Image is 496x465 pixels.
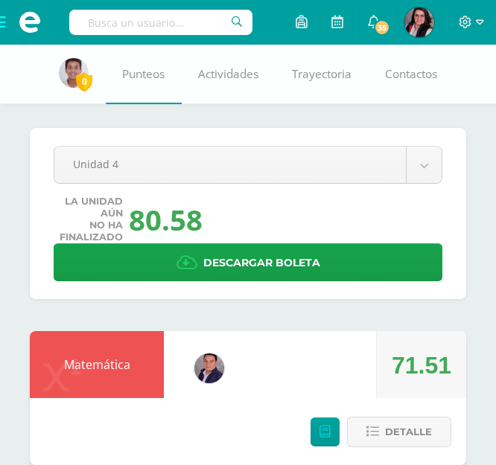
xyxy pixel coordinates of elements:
[64,356,130,373] a: Matemática
[198,66,258,82] span: Actividades
[385,418,432,446] span: Detalle
[106,45,182,104] a: Punteos
[59,58,89,88] img: 4957fe717c88cb1d0589196ff42a1192.png
[129,200,203,239] div: 80.58
[276,45,369,104] a: Trayectoria
[203,245,320,281] span: Descargar boleta
[54,147,442,183] a: Unidad 4
[122,66,165,82] span: Punteos
[69,10,252,35] input: Busca un usuario...
[374,19,390,36] span: 35
[194,353,224,383] img: 817f6a4ff8703f75552d05f09a1abfc5.png
[73,147,387,182] span: Unidad 4
[292,66,352,82] span: Trayectoria
[369,45,454,104] a: Contactos
[404,7,434,37] img: f89842a4e61842ba27cad18f797cc0cf.png
[182,45,276,104] a: Actividades
[54,243,442,281] a: Descargar boleta
[76,72,92,91] span: 0
[347,417,451,447] button: Detalle
[30,331,164,398] div: Matemática
[60,196,123,243] span: La unidad aún no ha finalizado
[392,332,451,399] div: 71.51
[385,66,437,82] span: Contactos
